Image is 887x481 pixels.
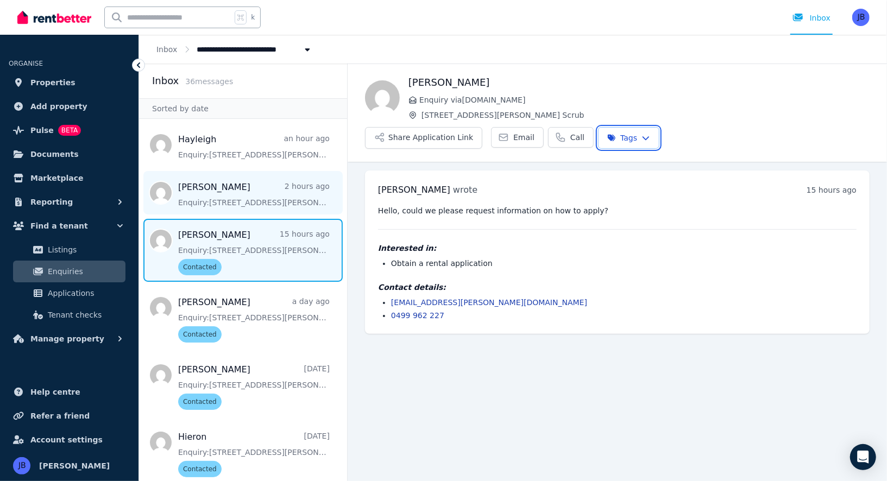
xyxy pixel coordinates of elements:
[391,311,444,320] a: 0499 962 227
[852,9,870,26] img: Jeremy Baker
[48,243,121,256] span: Listings
[139,35,330,64] nav: Breadcrumb
[9,215,130,237] button: Find a tenant
[9,119,130,141] a: PulseBETA
[9,381,130,403] a: Help centre
[408,75,870,90] h1: [PERSON_NAME]
[9,60,43,67] span: ORGANISE
[365,80,400,115] img: Claire Cooper
[13,261,125,282] a: Enquiries
[30,409,90,422] span: Refer a friend
[178,363,330,410] a: [PERSON_NAME][DATE]Enquiry:[STREET_ADDRESS][PERSON_NAME] Scrub.Contacted
[598,127,659,149] button: Tags
[9,405,130,427] a: Refer a friend
[30,385,80,398] span: Help centre
[30,148,79,161] span: Documents
[513,132,534,143] span: Email
[378,185,450,195] span: [PERSON_NAME]
[9,72,130,93] a: Properties
[9,429,130,451] a: Account settings
[30,433,103,446] span: Account settings
[391,298,587,307] a: [EMAIL_ADDRESS][PERSON_NAME][DOMAIN_NAME]
[9,96,130,117] a: Add property
[548,127,594,148] a: Call
[58,125,81,136] span: BETA
[152,73,179,88] h2: Inbox
[30,332,104,345] span: Manage property
[30,219,88,232] span: Find a tenant
[13,457,30,474] img: Jeremy Baker
[30,124,54,137] span: Pulse
[391,258,857,269] li: Obtain a rental application
[9,328,130,350] button: Manage property
[491,127,544,148] a: Email
[48,265,121,278] span: Enquiries
[13,304,125,326] a: Tenant checks
[48,287,121,300] span: Applications
[607,132,637,143] span: Tags
[422,110,870,121] span: [STREET_ADDRESS][PERSON_NAME] Scrub
[13,239,125,261] a: Listings
[17,9,91,26] img: RentBetter
[30,195,73,208] span: Reporting
[178,181,330,208] a: [PERSON_NAME]2 hours agoEnquiry:[STREET_ADDRESS][PERSON_NAME] Scrub.
[178,296,330,343] a: [PERSON_NAME]a day agoEnquiry:[STREET_ADDRESS][PERSON_NAME] Scrub.Contacted
[378,205,857,216] pre: Hello, could we please request information on how to apply?
[807,186,857,194] time: 15 hours ago
[365,127,482,149] button: Share Application Link
[178,229,330,275] a: [PERSON_NAME]15 hours agoEnquiry:[STREET_ADDRESS][PERSON_NAME] Scrub.Contacted
[185,77,233,86] span: 36 message s
[139,98,347,119] div: Sorted by date
[9,167,130,189] a: Marketplace
[9,191,130,213] button: Reporting
[9,143,130,165] a: Documents
[453,185,477,195] span: wrote
[378,243,857,254] h4: Interested in:
[48,308,121,321] span: Tenant checks
[39,459,110,472] span: [PERSON_NAME]
[378,282,857,293] h4: Contact details:
[30,76,76,89] span: Properties
[792,12,831,23] div: Inbox
[30,172,83,185] span: Marketplace
[570,132,584,143] span: Call
[850,444,876,470] div: Open Intercom Messenger
[178,133,330,160] a: Hayleighan hour agoEnquiry:[STREET_ADDRESS][PERSON_NAME] Scrub.
[419,94,870,105] span: Enquiry via [DOMAIN_NAME]
[30,100,87,113] span: Add property
[156,45,177,54] a: Inbox
[178,431,330,477] a: Hieron[DATE]Enquiry:[STREET_ADDRESS][PERSON_NAME] Scrub.Contacted
[13,282,125,304] a: Applications
[251,13,255,22] span: k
